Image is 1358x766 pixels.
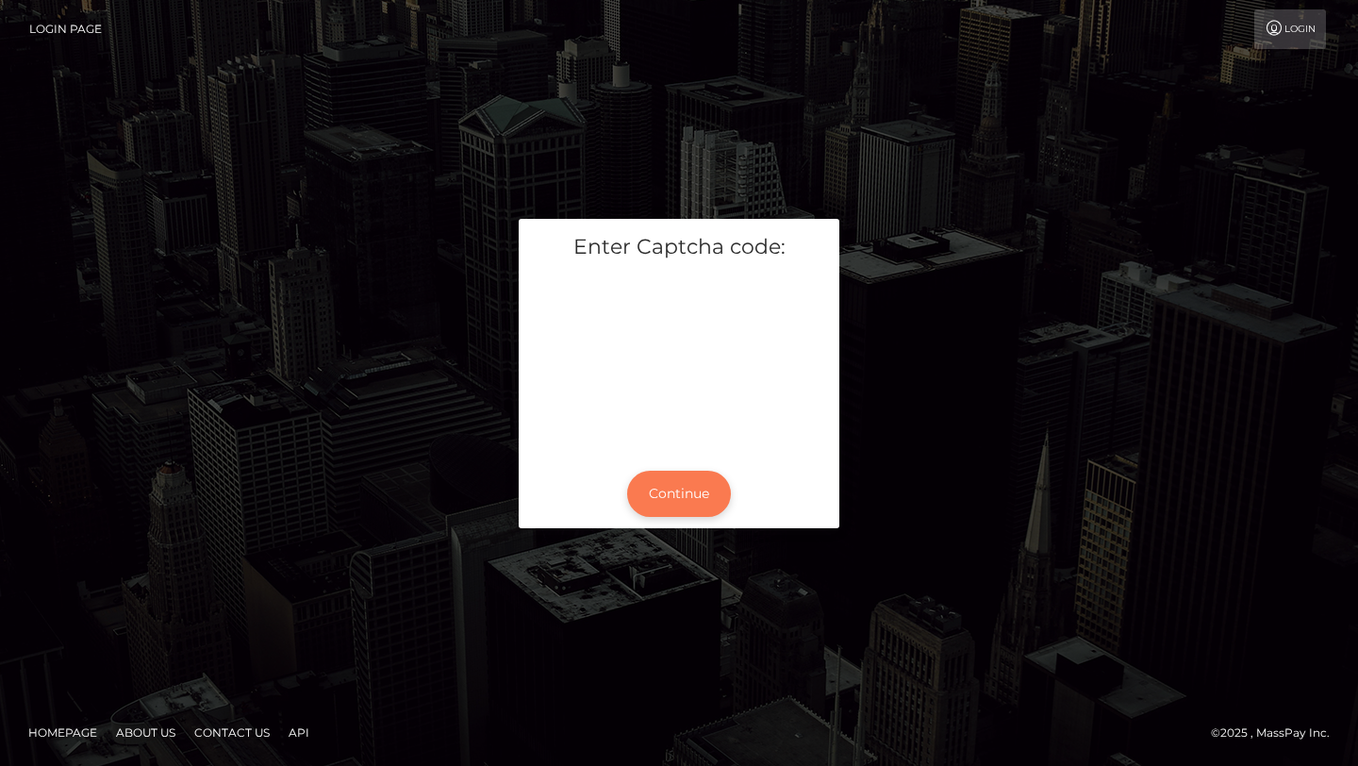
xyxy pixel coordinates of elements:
iframe: mtcaptcha [533,275,825,444]
a: Login [1254,9,1326,49]
a: Contact Us [187,718,277,747]
button: Continue [627,471,731,517]
a: API [281,718,317,747]
h5: Enter Captcha code: [533,233,825,262]
div: © 2025 , MassPay Inc. [1211,723,1344,743]
a: About Us [108,718,183,747]
a: Login Page [29,9,102,49]
a: Homepage [21,718,105,747]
